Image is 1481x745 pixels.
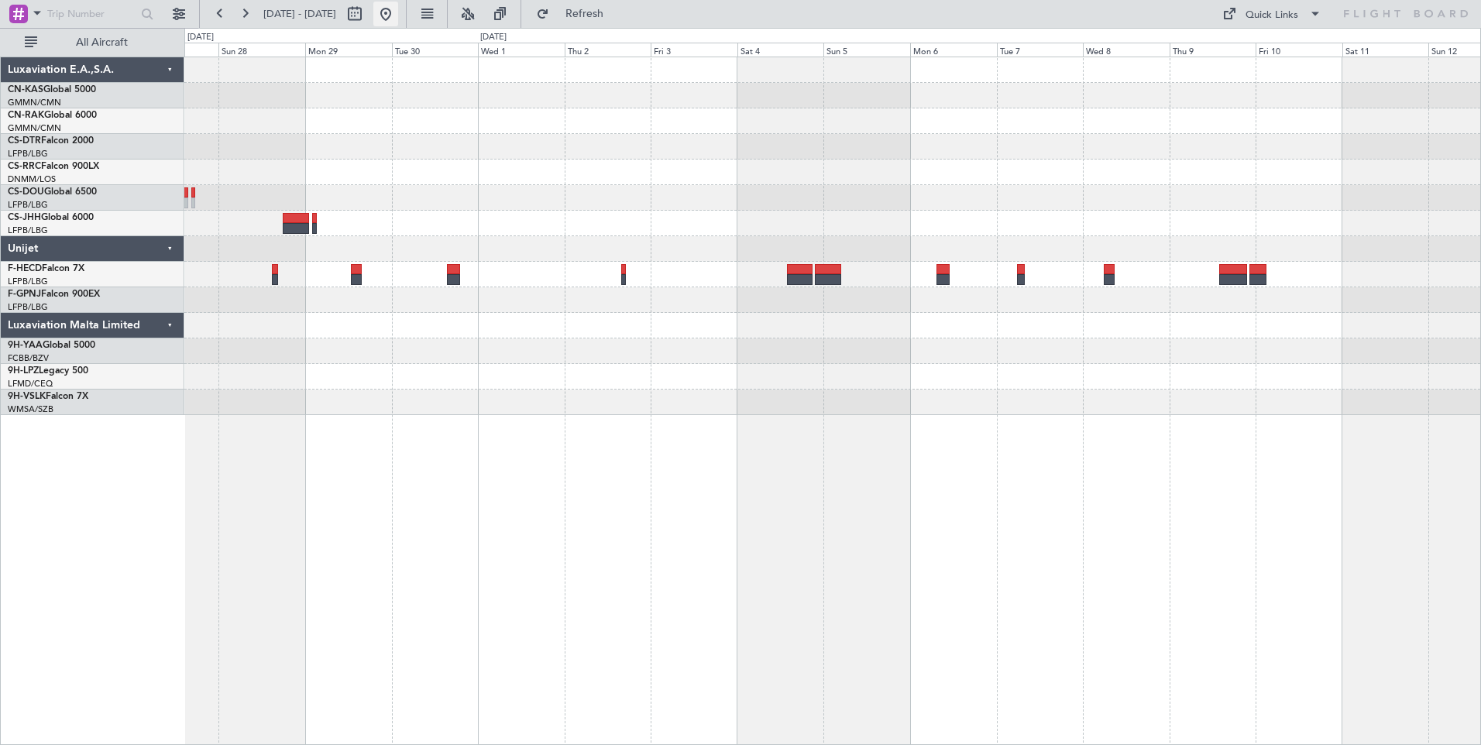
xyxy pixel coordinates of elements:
[8,97,61,108] a: GMMN/CMN
[8,122,61,134] a: GMMN/CMN
[737,43,824,57] div: Sat 4
[8,213,41,222] span: CS-JHH
[305,43,392,57] div: Mon 29
[263,7,336,21] span: [DATE] - [DATE]
[480,31,507,44] div: [DATE]
[1170,43,1256,57] div: Thu 9
[8,85,43,94] span: CN-KAS
[8,199,48,211] a: LFPB/LBG
[1083,43,1170,57] div: Wed 8
[8,162,41,171] span: CS-RRC
[8,290,41,299] span: F-GPNJ
[17,30,168,55] button: All Aircraft
[8,136,94,146] a: CS-DTRFalcon 2000
[8,378,53,390] a: LFMD/CEQ
[1342,43,1429,57] div: Sat 11
[8,111,44,120] span: CN-RAK
[8,187,44,197] span: CS-DOU
[8,213,94,222] a: CS-JHHGlobal 6000
[40,37,163,48] span: All Aircraft
[8,352,49,364] a: FCBB/BZV
[478,43,565,57] div: Wed 1
[8,290,100,299] a: F-GPNJFalcon 900EX
[8,366,39,376] span: 9H-LPZ
[651,43,737,57] div: Fri 3
[8,264,84,273] a: F-HECDFalcon 7X
[218,43,305,57] div: Sun 28
[8,301,48,313] a: LFPB/LBG
[8,173,56,185] a: DNMM/LOS
[8,276,48,287] a: LFPB/LBG
[8,264,42,273] span: F-HECD
[8,341,43,350] span: 9H-YAA
[8,403,53,415] a: WMSA/SZB
[8,136,41,146] span: CS-DTR
[552,9,617,19] span: Refresh
[1215,2,1329,26] button: Quick Links
[8,366,88,376] a: 9H-LPZLegacy 500
[8,111,97,120] a: CN-RAKGlobal 6000
[997,43,1084,57] div: Tue 7
[1256,43,1342,57] div: Fri 10
[8,392,88,401] a: 9H-VSLKFalcon 7X
[8,341,95,350] a: 9H-YAAGlobal 5000
[8,148,48,160] a: LFPB/LBG
[910,43,997,57] div: Mon 6
[823,43,910,57] div: Sun 5
[1246,8,1298,23] div: Quick Links
[8,225,48,236] a: LFPB/LBG
[47,2,136,26] input: Trip Number
[529,2,622,26] button: Refresh
[392,43,479,57] div: Tue 30
[8,392,46,401] span: 9H-VSLK
[565,43,651,57] div: Thu 2
[8,162,99,171] a: CS-RRCFalcon 900LX
[8,187,97,197] a: CS-DOUGlobal 6500
[187,31,214,44] div: [DATE]
[8,85,96,94] a: CN-KASGlobal 5000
